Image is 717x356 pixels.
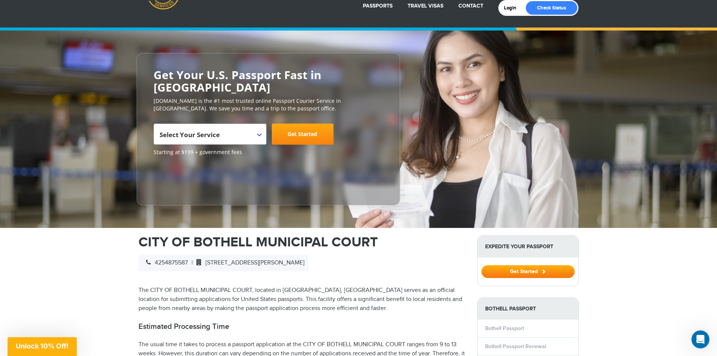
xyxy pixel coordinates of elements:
[154,69,383,93] h2: Get Your U.S. Passport Fast in [GEOGRAPHIC_DATA]
[408,3,443,9] a: Travel Visas
[193,259,304,266] span: [STREET_ADDRESS][PERSON_NAME]
[139,322,466,331] h2: Estimated Processing Time
[691,330,709,348] iframe: Intercom live chat
[272,124,333,145] a: Get Started
[485,325,524,332] a: Bothell Passport
[485,343,546,350] a: Bothell Passport Renewal
[481,268,575,274] a: Get Started
[478,298,578,319] strong: Bothell Passport
[504,5,522,11] a: Login
[458,3,483,9] a: Contact
[139,286,466,313] p: The CITY OF BOTHELL MUNICIPAL COURT, located in [GEOGRAPHIC_DATA], [GEOGRAPHIC_DATA] serves as an...
[154,97,383,112] p: [DOMAIN_NAME] is the #1 most trusted online Passport Courier Service in [GEOGRAPHIC_DATA]. We sav...
[363,3,393,9] a: Passports
[154,160,210,197] iframe: Customer reviews powered by Trustpilot
[142,259,188,266] span: 4254875587
[160,127,259,148] span: Select Your Service
[154,124,266,145] span: Select Your Service
[8,337,77,356] div: Unlock 10% Off!
[160,130,220,139] span: Select Your Service
[139,255,308,271] div: |
[526,1,577,15] a: Check Status
[154,148,383,156] span: Starting at $199 + government fees
[139,235,466,249] h1: CITY OF BOTHELL MUNICIPAL COURT
[481,265,575,278] button: Get Started
[478,236,578,257] strong: Expedite Your Passport
[16,342,69,350] span: Unlock 10% Off!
